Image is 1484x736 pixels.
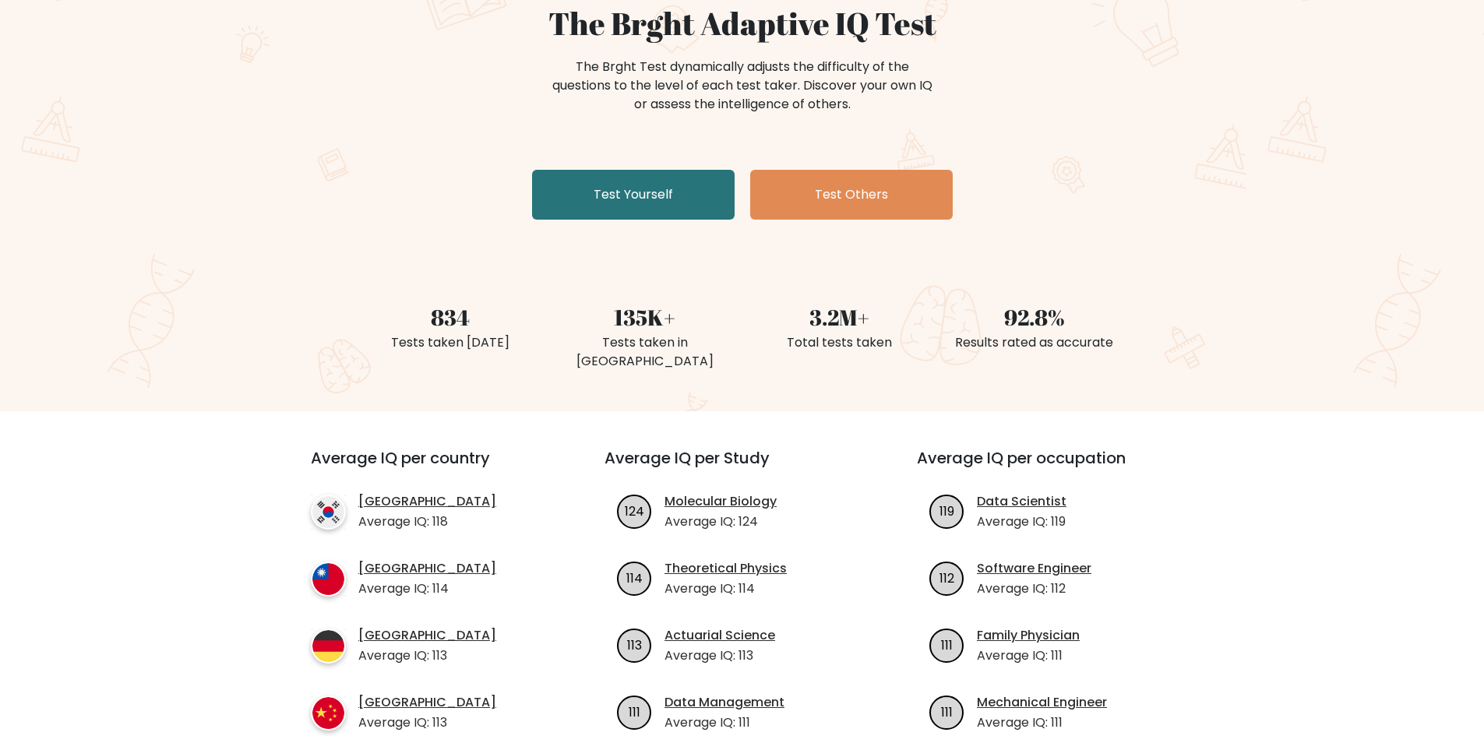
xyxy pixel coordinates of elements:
a: Molecular Biology [664,492,777,511]
p: Average IQ: 118 [358,512,496,531]
h3: Average IQ per country [311,449,548,486]
a: Data Management [664,693,784,712]
a: Test Yourself [532,170,735,220]
p: Average IQ: 113 [358,646,496,665]
img: country [311,562,346,597]
a: Family Physician [977,626,1080,645]
h3: Average IQ per occupation [917,449,1192,486]
text: 111 [629,703,640,720]
div: 3.2M+ [752,301,928,333]
div: 92.8% [946,301,1123,333]
a: Theoretical Physics [664,559,787,578]
p: Average IQ: 114 [664,579,787,598]
p: Average IQ: 111 [664,713,784,732]
div: Total tests taken [752,333,928,352]
img: country [311,629,346,664]
a: Mechanical Engineer [977,693,1107,712]
a: [GEOGRAPHIC_DATA] [358,693,496,712]
p: Average IQ: 111 [977,713,1107,732]
p: Average IQ: 111 [977,646,1080,665]
text: 111 [941,636,953,653]
text: 113 [627,636,642,653]
a: Actuarial Science [664,626,775,645]
img: country [311,495,346,530]
p: Average IQ: 114 [358,579,496,598]
p: Average IQ: 113 [664,646,775,665]
div: Tests taken in [GEOGRAPHIC_DATA] [557,333,733,371]
text: 119 [939,502,954,519]
a: Software Engineer [977,559,1091,578]
div: Tests taken [DATE] [362,333,538,352]
p: Average IQ: 112 [977,579,1091,598]
text: 112 [939,569,954,586]
text: 114 [626,569,643,586]
div: Results rated as accurate [946,333,1123,352]
div: 135K+ [557,301,733,333]
p: Average IQ: 113 [358,713,496,732]
a: [GEOGRAPHIC_DATA] [358,626,496,645]
div: The Brght Test dynamically adjusts the difficulty of the questions to the level of each test take... [548,58,937,114]
p: Average IQ: 124 [664,512,777,531]
a: [GEOGRAPHIC_DATA] [358,492,496,511]
text: 124 [625,502,644,519]
a: Data Scientist [977,492,1066,511]
h3: Average IQ per Study [605,449,879,486]
div: 834 [362,301,538,333]
a: [GEOGRAPHIC_DATA] [358,559,496,578]
p: Average IQ: 119 [977,512,1066,531]
a: Test Others [750,170,953,220]
text: 111 [941,703,953,720]
h1: The Brght Adaptive IQ Test [362,5,1123,42]
img: country [311,696,346,731]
